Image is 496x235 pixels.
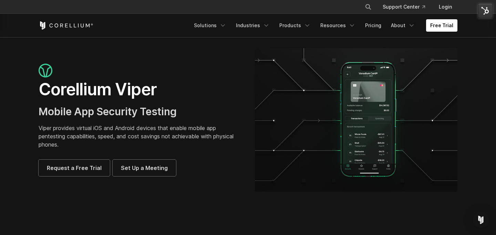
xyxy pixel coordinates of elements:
span: Mobile App Security Testing [39,105,177,118]
span: Set Up a Meeting [121,164,168,172]
img: HubSpot Tools Menu Toggle [478,3,493,18]
p: Viper provides virtual iOS and Android devices that enable mobile app pentesting capabilities, sp... [39,124,241,149]
a: Products [275,19,315,32]
h1: Corellium Viper [39,79,241,100]
a: Support Center [377,1,431,13]
a: Login [433,1,457,13]
a: Resources [316,19,360,32]
button: Search [362,1,374,13]
a: Corellium Home [39,21,93,30]
div: Navigation Menu [356,1,457,13]
a: Pricing [361,19,385,32]
img: viper_icon_large [39,64,52,78]
a: Free Trial [426,19,457,32]
div: Open Intercom Messenger [473,212,489,228]
a: Set Up a Meeting [113,160,176,176]
a: Request a Free Trial [39,160,110,176]
a: Solutions [190,19,230,32]
a: About [387,19,419,32]
div: Navigation Menu [190,19,457,32]
span: Request a Free Trial [47,164,102,172]
a: Industries [232,19,274,32]
img: viper_hero [255,48,457,192]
